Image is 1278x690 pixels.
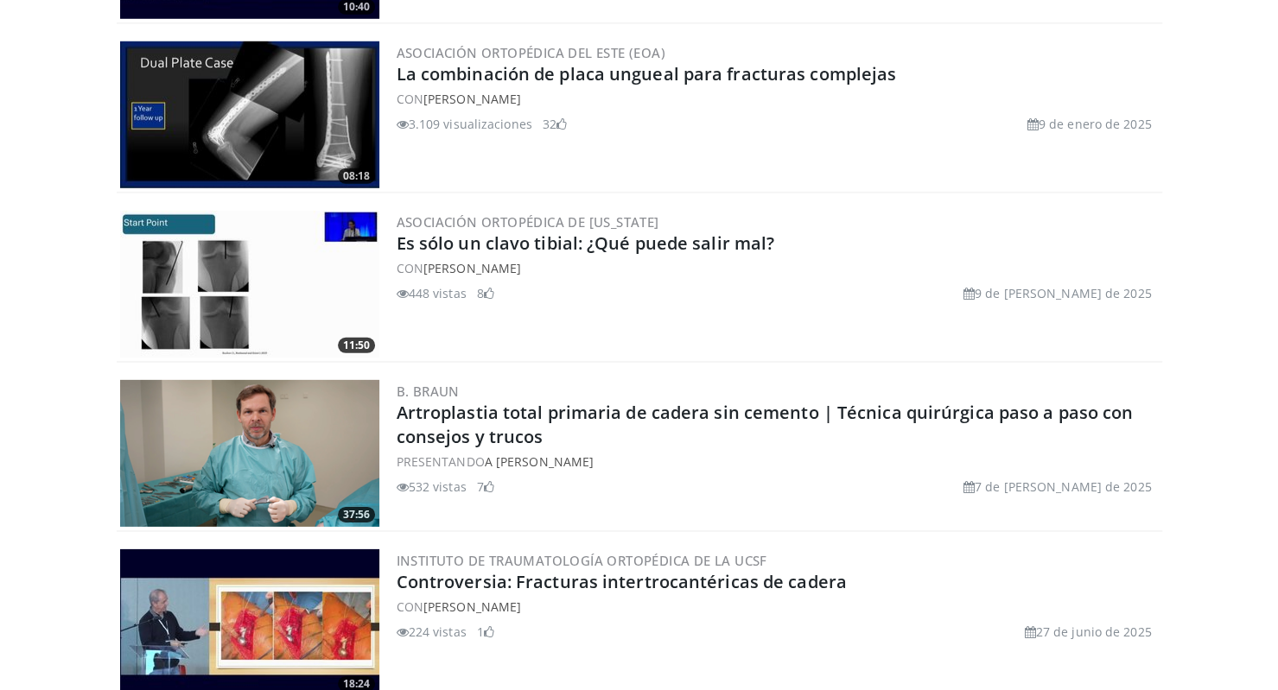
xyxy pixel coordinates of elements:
[543,116,556,132] font: 32
[397,260,423,276] font: CON
[409,478,467,495] font: 532 vistas
[409,285,467,301] font: 448 vistas
[409,624,467,640] font: 224 vistas
[423,598,521,615] a: [PERSON_NAME]
[343,168,370,183] font: 08:18
[409,116,532,132] font: 3.109 visualizaciones
[477,478,484,495] font: 7
[423,91,521,107] a: [PERSON_NAME]
[477,285,484,301] font: 8
[120,41,379,188] a: 08:18
[975,478,1152,495] font: 7 de [PERSON_NAME] de 2025
[397,598,423,615] font: CON
[120,41,379,188] img: 8ad96b81-06de-4df5-8afe-7a643b130e4a.300x170_q85_crop-smart_upscale.jpg
[477,624,484,640] font: 1
[397,44,665,61] a: Asociación Ortopédica del Este (EOA)
[397,453,485,470] font: PRESENTANDO
[397,383,460,400] a: B. Braun
[397,231,775,255] a: Es sólo un clavo tibial: ¿Qué puede salir mal?
[343,507,370,522] font: 37:56
[343,338,370,352] font: 11:50
[120,211,379,358] a: 11:50
[397,91,423,107] font: CON
[485,453,594,470] a: A [PERSON_NAME]
[397,62,897,85] a: La combinación de placa ungueal para fracturas complejas
[423,260,521,276] a: [PERSON_NAME]
[975,285,1152,301] font: 9 de [PERSON_NAME] de 2025
[1039,116,1152,132] font: 9 de enero de 2025
[397,213,659,231] a: Asociación Ortopédica de [US_STATE]
[120,211,379,358] img: 99690f89-528c-4de4-a128-7fdf53bf0c9a.300x170_q85_crop-smart_upscale.jpg
[120,380,379,527] a: 37:56
[120,380,379,527] img: 0732e846-dfaf-48e4-92d8-164ee1b1b95b.png.300x170_q85_crop-smart_upscale.png
[397,552,767,569] a: Instituto de Traumatología Ortopédica de la UCSF
[397,401,1134,448] a: Artroplastia total primaria de cadera sin cemento | Técnica quirúrgica paso a paso con consejos y...
[397,570,847,593] a: Controversia: Fracturas intertrocantéricas de cadera
[1036,624,1152,640] font: 27 de junio de 2025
